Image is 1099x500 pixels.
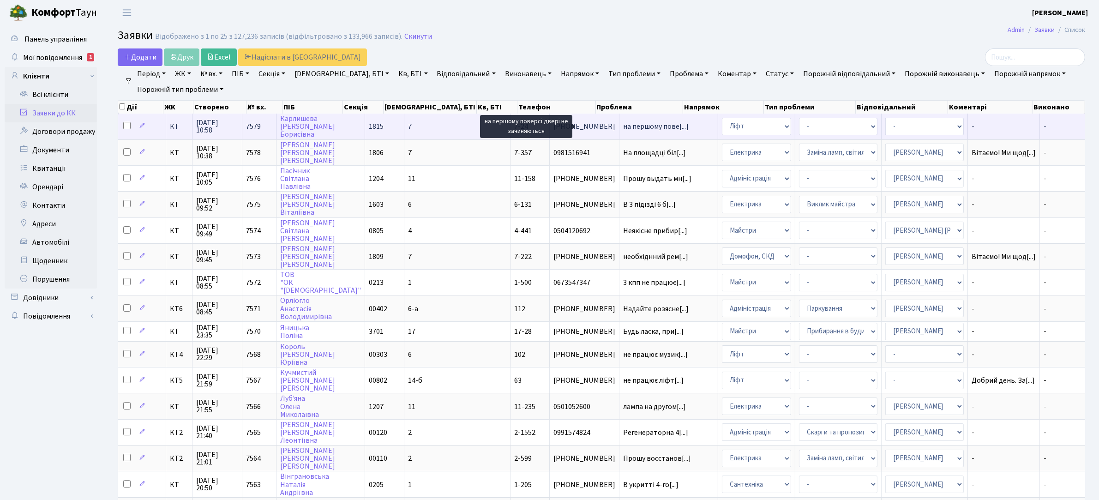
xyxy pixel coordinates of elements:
span: 7566 [246,402,261,412]
span: - [1044,428,1046,438]
span: [PHONE_NUMBER] [553,351,615,358]
span: 7564 [246,453,261,464]
span: 17-28 [514,326,532,337]
span: 7574 [246,226,261,236]
span: - [1044,402,1046,412]
a: Квитанції [5,159,97,178]
span: Прошу восстанов[...] [623,453,691,464]
span: Регенераторна 4[...] [623,428,688,438]
span: КТ [170,279,188,286]
span: - [1044,148,1046,158]
span: - [972,123,1036,130]
span: 2-599 [514,453,532,464]
span: КТ2 [170,429,188,436]
th: Виконано [1033,101,1085,114]
span: 2 [408,428,412,438]
span: Вітаємо! Ми щод[...] [972,252,1036,262]
a: Автомобілі [5,233,97,252]
span: лампа на другом[...] [623,402,686,412]
span: 0673547347 [553,279,615,286]
span: 11 [408,402,415,412]
a: Порушення [5,270,97,289]
a: Виконавець [501,66,555,82]
span: [DATE] 09:45 [196,249,238,264]
span: [PHONE_NUMBER] [553,481,615,488]
span: 7578 [246,148,261,158]
a: Клієнти [5,67,97,85]
span: КТ [170,175,188,182]
span: 0981516941 [553,149,615,157]
span: КТ6 [170,305,188,313]
span: 2 [408,453,412,464]
span: 3701 [369,326,384,337]
a: Кучмистий[PERSON_NAME][PERSON_NAME] [280,367,335,393]
a: ПІБ [228,66,253,82]
a: Excel [201,48,237,66]
span: 4-441 [514,226,532,236]
span: 1 [408,480,412,490]
span: необхіднний рем[...] [623,252,688,262]
span: 1603 [369,199,384,210]
span: - [1044,349,1046,360]
span: КТ [170,123,188,130]
span: - [1044,252,1046,262]
span: - [1044,226,1046,236]
span: [PHONE_NUMBER] [553,253,615,260]
a: ЖК [171,66,195,82]
div: на першому поверсі двері не зачиняються [480,115,572,138]
a: Тип проблеми [605,66,664,82]
a: Довідники [5,289,97,307]
div: Відображено з 1 по 25 з 127,236 записів (відфільтровано з 133,966 записів). [155,32,402,41]
span: [DATE] 21:59 [196,373,238,388]
a: ВінграновськаНаталіяАндріївна [280,472,329,498]
span: 00802 [369,375,387,386]
span: 7573 [246,252,261,262]
a: [PERSON_NAME][PERSON_NAME][PERSON_NAME] [280,446,335,471]
a: ОрліоглоАнастасіяВолодимирівна [280,296,332,322]
a: Порожній виконавець [901,66,989,82]
span: 00120 [369,428,387,438]
span: 7571 [246,304,261,314]
a: Договори продажу [5,122,97,141]
th: Створено [193,101,246,114]
th: ЖК [163,101,193,114]
span: 7576 [246,174,261,184]
span: [DATE] 20:50 [196,477,238,492]
span: 14-б [408,375,422,386]
span: - [1044,199,1046,210]
span: 00303 [369,349,387,360]
span: КТ [170,149,188,157]
span: Таун [31,5,97,21]
span: 00110 [369,453,387,464]
a: Заявки [1034,25,1055,35]
span: 1-205 [514,480,532,490]
span: 7575 [246,199,261,210]
span: 0991574824 [553,429,615,436]
a: Скинути [404,32,432,41]
span: Мої повідомлення [23,53,82,63]
span: [DATE] 10:38 [196,145,238,160]
span: КТ [170,481,188,488]
span: 11-235 [514,402,535,412]
a: ТОВ"ОК"[DEMOGRAPHIC_DATA]" [280,270,361,295]
a: [PERSON_NAME]Світлана[PERSON_NAME] [280,218,335,244]
span: 112 [514,304,525,314]
a: Документи [5,141,97,159]
span: - [972,455,1036,462]
span: 0213 [369,277,384,288]
a: [PERSON_NAME][PERSON_NAME][PERSON_NAME] [280,244,335,270]
a: [PERSON_NAME][PERSON_NAME]Леонтіївна [280,420,335,446]
span: 0501052600 [553,403,615,410]
span: В 3 підїзді 6 б[...] [623,199,676,210]
span: КТ4 [170,351,188,358]
span: [PHONE_NUMBER] [553,305,615,313]
span: - [972,403,1036,410]
th: Проблема [596,101,684,114]
span: КТ [170,328,188,335]
span: 7 [408,252,412,262]
span: 17 [408,326,415,337]
span: [DATE] 23:35 [196,324,238,339]
a: Всі клієнти [5,85,97,104]
a: Щоденник [5,252,97,270]
th: Кв, БТІ [477,101,517,114]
